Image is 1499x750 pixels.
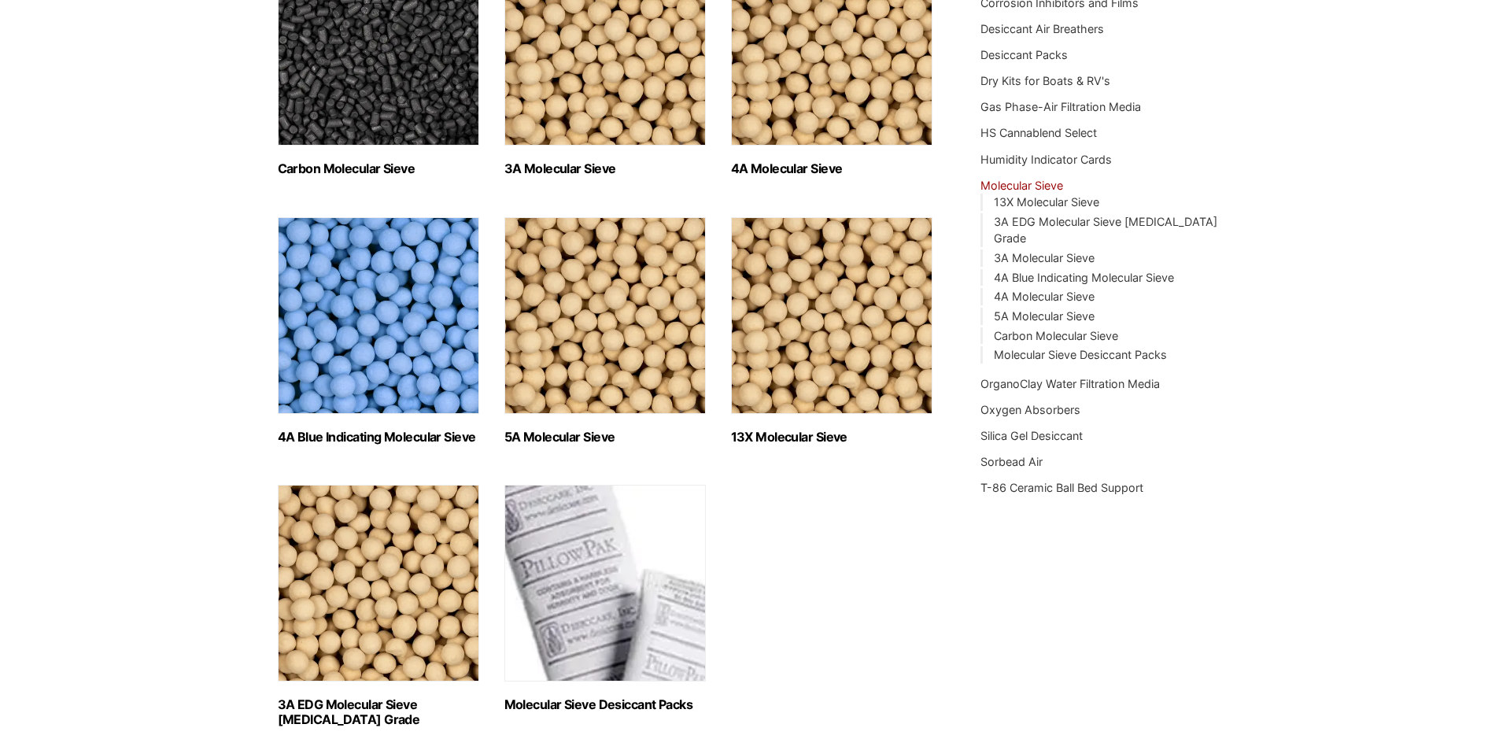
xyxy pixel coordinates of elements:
[278,697,479,727] h2: 3A EDG Molecular Sieve [MEDICAL_DATA] Grade
[504,697,706,712] h2: Molecular Sieve Desiccant Packs
[504,161,706,176] h2: 3A Molecular Sieve
[278,217,479,414] img: 4A Blue Indicating Molecular Sieve
[994,215,1217,246] a: 3A EDG Molecular Sieve [MEDICAL_DATA] Grade
[731,161,932,176] h2: 4A Molecular Sieve
[278,485,479,682] img: 3A EDG Molecular Sieve Ethanol Grade
[731,217,932,445] a: Visit product category 13X Molecular Sieve
[278,217,479,445] a: Visit product category 4A Blue Indicating Molecular Sieve
[980,403,1080,416] a: Oxygen Absorbers
[504,485,706,712] a: Visit product category Molecular Sieve Desiccant Packs
[504,430,706,445] h2: 5A Molecular Sieve
[980,48,1068,61] a: Desiccant Packs
[980,179,1063,192] a: Molecular Sieve
[980,455,1043,468] a: Sorbead Air
[278,161,479,176] h2: Carbon Molecular Sieve
[994,329,1118,342] a: Carbon Molecular Sieve
[994,290,1095,303] a: 4A Molecular Sieve
[731,217,932,414] img: 13X Molecular Sieve
[994,348,1167,361] a: Molecular Sieve Desiccant Packs
[504,217,706,445] a: Visit product category 5A Molecular Sieve
[504,485,706,682] img: Molecular Sieve Desiccant Packs
[980,100,1141,113] a: Gas Phase-Air Filtration Media
[278,430,479,445] h2: 4A Blue Indicating Molecular Sieve
[731,430,932,445] h2: 13X Molecular Sieve
[980,481,1143,494] a: T-86 Ceramic Ball Bed Support
[980,74,1110,87] a: Dry Kits for Boats & RV's
[278,485,479,727] a: Visit product category 3A EDG Molecular Sieve Ethanol Grade
[980,429,1083,442] a: Silica Gel Desiccant
[504,217,706,414] img: 5A Molecular Sieve
[980,153,1112,166] a: Humidity Indicator Cards
[980,126,1097,139] a: HS Cannablend Select
[980,377,1160,390] a: OrganoClay Water Filtration Media
[980,22,1104,35] a: Desiccant Air Breathers
[994,251,1095,264] a: 3A Molecular Sieve
[994,271,1174,284] a: 4A Blue Indicating Molecular Sieve
[994,309,1095,323] a: 5A Molecular Sieve
[994,195,1099,209] a: 13X Molecular Sieve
